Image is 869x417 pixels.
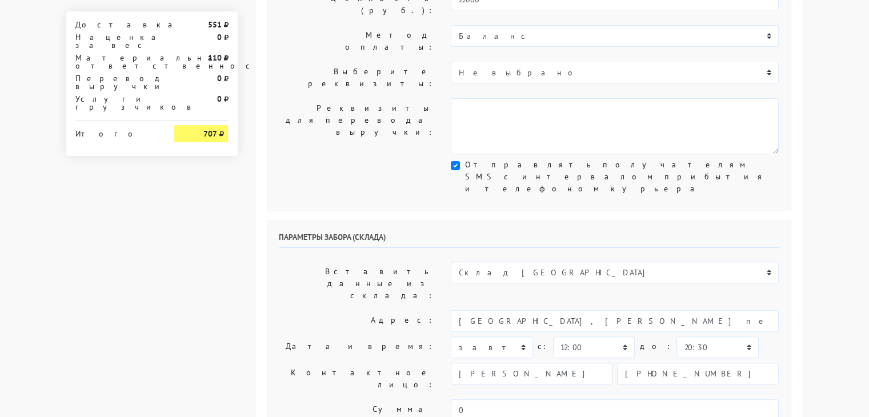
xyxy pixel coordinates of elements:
[270,336,443,358] label: Дата и время:
[207,19,221,30] strong: 551
[67,21,166,29] div: Доставка
[451,363,612,384] input: Имя
[464,159,779,195] label: Отправлять получателям SMS с интервалом прибытия и телефоном курьера
[270,363,443,395] label: Контактное лицо:
[217,73,221,83] strong: 0
[207,53,221,63] strong: 110
[279,232,779,248] h6: Параметры забора (склада)
[67,95,166,111] div: Услуги грузчиков
[67,54,166,70] div: Материальная ответственность
[75,125,158,138] div: Итого
[67,74,166,90] div: Перевод выручки
[538,336,548,356] label: c:
[639,336,672,356] label: до:
[617,363,779,384] input: Телефон
[270,98,443,154] label: Реквизиты для перевода выручки:
[217,94,221,104] strong: 0
[270,262,443,306] label: Вставить данные из склада:
[270,25,443,57] label: Метод оплаты:
[217,32,221,42] strong: 0
[270,310,443,332] label: Адрес:
[203,129,217,139] strong: 707
[67,33,166,49] div: Наценка за вес
[270,62,443,94] label: Выберите реквизиты:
